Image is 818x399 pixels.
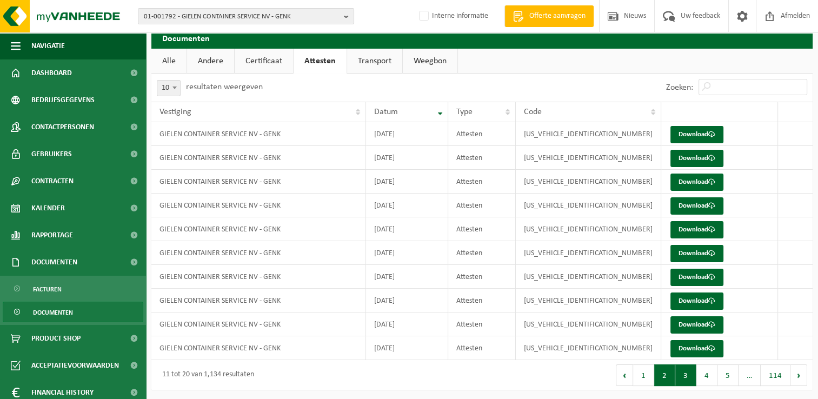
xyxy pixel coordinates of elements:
[366,122,448,146] td: [DATE]
[670,221,723,238] a: Download
[151,336,366,360] td: GIELEN CONTAINER SERVICE NV - GENK
[516,146,661,170] td: [US_VEHICLE_IDENTIFICATION_NUMBER]
[670,150,723,167] a: Download
[374,108,398,116] span: Datum
[31,32,65,59] span: Navigatie
[516,122,661,146] td: [US_VEHICLE_IDENTIFICATION_NUMBER]
[31,168,74,195] span: Contracten
[157,81,180,96] span: 10
[403,49,457,74] a: Weegbon
[516,241,661,265] td: [US_VEHICLE_IDENTIFICATION_NUMBER]
[186,83,263,91] label: resultaten weergeven
[448,122,516,146] td: Attesten
[3,302,143,322] a: Documenten
[3,278,143,299] a: Facturen
[516,289,661,312] td: [US_VEHICLE_IDENTIFICATION_NUMBER]
[366,217,448,241] td: [DATE]
[151,49,187,74] a: Alle
[187,49,234,74] a: Andere
[366,194,448,217] td: [DATE]
[448,265,516,289] td: Attesten
[151,122,366,146] td: GIELEN CONTAINER SERVICE NV - GENK
[670,316,723,334] a: Download
[516,312,661,336] td: [US_VEHICLE_IDENTIFICATION_NUMBER]
[31,325,81,352] span: Product Shop
[666,83,693,92] label: Zoeken:
[151,312,366,336] td: GIELEN CONTAINER SERVICE NV - GENK
[366,241,448,265] td: [DATE]
[448,241,516,265] td: Attesten
[516,217,661,241] td: [US_VEHICLE_IDENTIFICATION_NUMBER]
[235,49,293,74] a: Certificaat
[448,217,516,241] td: Attesten
[670,174,723,191] a: Download
[366,170,448,194] td: [DATE]
[366,265,448,289] td: [DATE]
[670,245,723,262] a: Download
[670,197,723,215] a: Download
[31,222,73,249] span: Rapportage
[761,364,790,386] button: 114
[151,27,813,48] h2: Documenten
[294,49,347,74] a: Attesten
[790,364,807,386] button: Next
[670,126,723,143] a: Download
[516,170,661,194] td: [US_VEHICLE_IDENTIFICATION_NUMBER]
[448,312,516,336] td: Attesten
[33,279,62,300] span: Facturen
[448,194,516,217] td: Attesten
[31,87,95,114] span: Bedrijfsgegevens
[31,141,72,168] span: Gebruikers
[670,292,723,310] a: Download
[633,364,654,386] button: 1
[366,336,448,360] td: [DATE]
[33,302,73,323] span: Documenten
[504,5,594,27] a: Offerte aanvragen
[670,340,723,357] a: Download
[159,108,191,116] span: Vestiging
[717,364,739,386] button: 5
[448,336,516,360] td: Attesten
[516,194,661,217] td: [US_VEHICLE_IDENTIFICATION_NUMBER]
[675,364,696,386] button: 3
[516,265,661,289] td: [US_VEHICLE_IDENTIFICATION_NUMBER]
[417,8,488,24] label: Interne informatie
[448,146,516,170] td: Attesten
[366,312,448,336] td: [DATE]
[157,80,181,96] span: 10
[448,170,516,194] td: Attesten
[366,146,448,170] td: [DATE]
[31,352,119,379] span: Acceptatievoorwaarden
[151,217,366,241] td: GIELEN CONTAINER SERVICE NV - GENK
[516,336,661,360] td: [US_VEHICLE_IDENTIFICATION_NUMBER]
[739,364,761,386] span: …
[138,8,354,24] button: 01-001792 - GIELEN CONTAINER SERVICE NV - GENK
[151,194,366,217] td: GIELEN CONTAINER SERVICE NV - GENK
[347,49,402,74] a: Transport
[151,146,366,170] td: GIELEN CONTAINER SERVICE NV - GENK
[366,289,448,312] td: [DATE]
[144,9,340,25] span: 01-001792 - GIELEN CONTAINER SERVICE NV - GENK
[151,241,366,265] td: GIELEN CONTAINER SERVICE NV - GENK
[151,289,366,312] td: GIELEN CONTAINER SERVICE NV - GENK
[151,265,366,289] td: GIELEN CONTAINER SERVICE NV - GENK
[696,364,717,386] button: 4
[524,108,542,116] span: Code
[31,59,72,87] span: Dashboard
[31,249,77,276] span: Documenten
[151,170,366,194] td: GIELEN CONTAINER SERVICE NV - GENK
[448,289,516,312] td: Attesten
[157,365,254,385] div: 11 tot 20 van 1,134 resultaten
[31,114,94,141] span: Contactpersonen
[670,269,723,286] a: Download
[456,108,473,116] span: Type
[654,364,675,386] button: 2
[31,195,65,222] span: Kalender
[616,364,633,386] button: Previous
[527,11,588,22] span: Offerte aanvragen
